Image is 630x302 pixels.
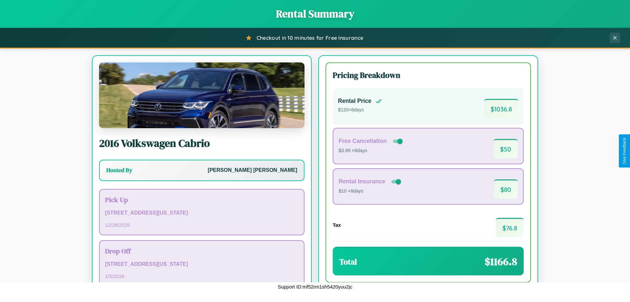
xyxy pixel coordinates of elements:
[105,272,299,281] p: 1 / 5 / 2026
[99,62,304,128] img: Volkswagen Cabrio
[484,99,518,118] span: $ 1036.8
[338,106,382,114] p: $ 120 × 8 days
[493,139,518,158] span: $ 50
[208,166,297,175] p: [PERSON_NAME] [PERSON_NAME]
[105,260,299,269] p: [STREET_ADDRESS][US_STATE]
[494,179,518,199] span: $ 80
[485,254,517,269] span: $ 1166.8
[105,221,299,229] p: 12 / 28 / 2025
[622,138,627,164] div: Give Feedback
[333,222,341,228] h4: Tax
[339,178,385,185] h4: Rental Insurance
[257,35,363,41] span: Checkout in 10 minutes for Free Insurance
[106,166,132,174] h3: Hosted By
[338,98,371,105] h4: Rental Price
[105,246,299,256] h3: Drop Off
[105,195,299,204] h3: Pick Up
[339,187,402,196] p: $10 × 8 days
[333,70,524,81] h3: Pricing Breakdown
[278,282,352,291] p: Support ID: mf52rm1sh5420yuu2jc
[105,208,299,218] p: [STREET_ADDRESS][US_STATE]
[7,7,623,21] h1: Rental Summary
[339,147,404,155] p: $3.99 × 8 days
[339,256,357,267] h3: Total
[496,218,524,237] span: $ 76.8
[99,136,304,151] h2: 2016 Volkswagen Cabrio
[339,138,387,145] h4: Free Cancellation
